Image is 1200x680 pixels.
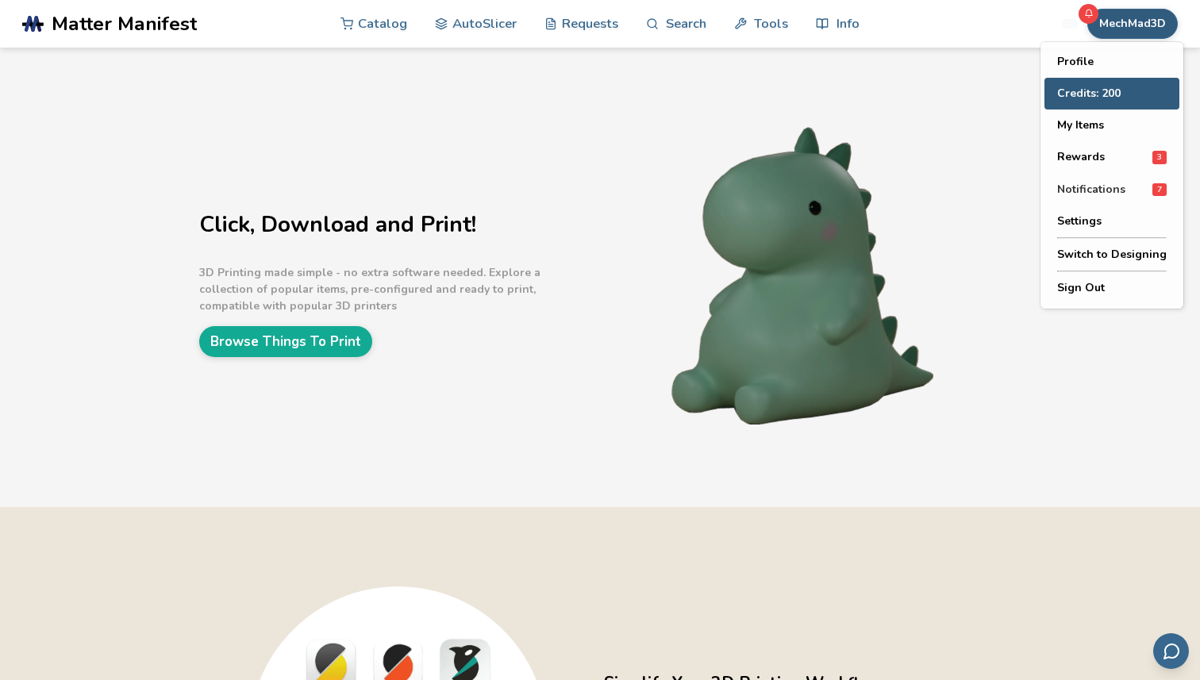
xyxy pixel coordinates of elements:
button: MechMad3D [1087,9,1178,39]
span: Rewards [1057,151,1105,163]
button: Switch to Designing [1044,239,1179,271]
button: Sign Out [1044,272,1179,304]
button: Settings [1044,206,1179,237]
p: 3D Printing made simple - no extra software needed. Explore a collection of popular items, pre-co... [199,264,596,314]
button: Send feedback via email [1153,633,1189,669]
span: Notifications [1057,183,1125,196]
button: My Items [1044,109,1179,141]
span: 3 [1152,151,1167,164]
span: Matter Manifest [52,13,197,35]
button: Credits: 200 [1044,78,1179,109]
h1: Click, Download and Print! [199,213,596,237]
a: Browse Things To Print [199,326,372,357]
button: Profile [1044,46,1179,78]
div: MechMad3D [1040,42,1183,309]
span: 7 [1152,183,1167,197]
